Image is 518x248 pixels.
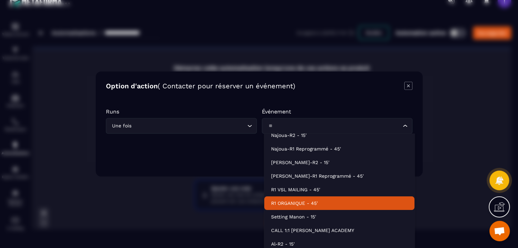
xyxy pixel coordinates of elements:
[271,227,407,234] p: CALL 1:1 KATHY YOUGC ACADEMY
[106,118,257,134] div: Search for option
[271,173,407,179] p: Margot-R1 Reprogrammé - 45'
[262,118,412,134] div: Search for option
[271,159,407,166] p: Margot-R2 - 15'
[266,122,401,130] input: Search for option
[271,186,407,193] p: R1 VSL MAILING - 45'
[271,132,407,139] p: Najoua-R2 - 15'
[106,82,295,91] h4: Option d'action
[110,122,133,130] span: Une fois
[271,241,407,247] p: Al-R2 - 15'
[106,108,257,115] p: Runs
[489,221,510,241] a: Ouvrir le chat
[262,108,412,115] p: Événement
[158,82,295,90] span: ( Contacter pour réserver un événement)
[133,122,246,130] input: Search for option
[271,200,407,207] p: R1 ORGANIQUE - 45'
[271,213,407,220] p: Setting Manon - 15'
[271,145,407,152] p: Najoua-R1 Reprogrammé - 45'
